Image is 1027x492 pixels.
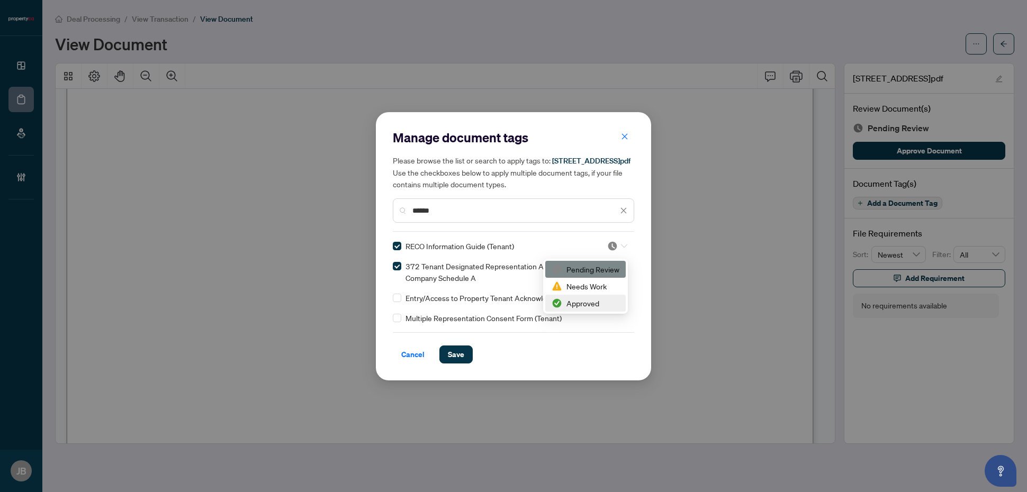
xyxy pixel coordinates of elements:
div: Approved [552,297,619,309]
span: Entry/Access to Property Tenant Acknowledgement [406,292,577,304]
span: 372 Tenant Designated Representation Agreement with Company Schedule A [406,260,594,284]
span: close [621,133,628,140]
img: status [552,281,562,291]
button: Save [439,345,473,363]
button: Open asap [985,455,1016,487]
img: status [607,241,618,251]
span: Save [448,346,464,363]
img: status [552,298,562,308]
div: Pending Review [545,261,626,278]
div: Needs Work [552,280,619,292]
span: [STREET_ADDRESS]pdf [552,156,630,166]
span: Cancel [401,346,425,363]
h2: Manage document tags [393,129,634,146]
span: RECO Information Guide (Tenant) [406,240,514,252]
span: Multiple Representation Consent Form (Tenant) [406,312,562,324]
h5: Please browse the list or search to apply tags to: Use the checkboxes below to apply multiple doc... [393,154,634,190]
img: status [552,264,562,275]
div: Needs Work [545,278,626,295]
div: Pending Review [552,263,619,275]
span: close [620,207,627,214]
button: Cancel [393,345,433,363]
span: Pending Review [607,241,627,251]
div: Approved [545,295,626,312]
